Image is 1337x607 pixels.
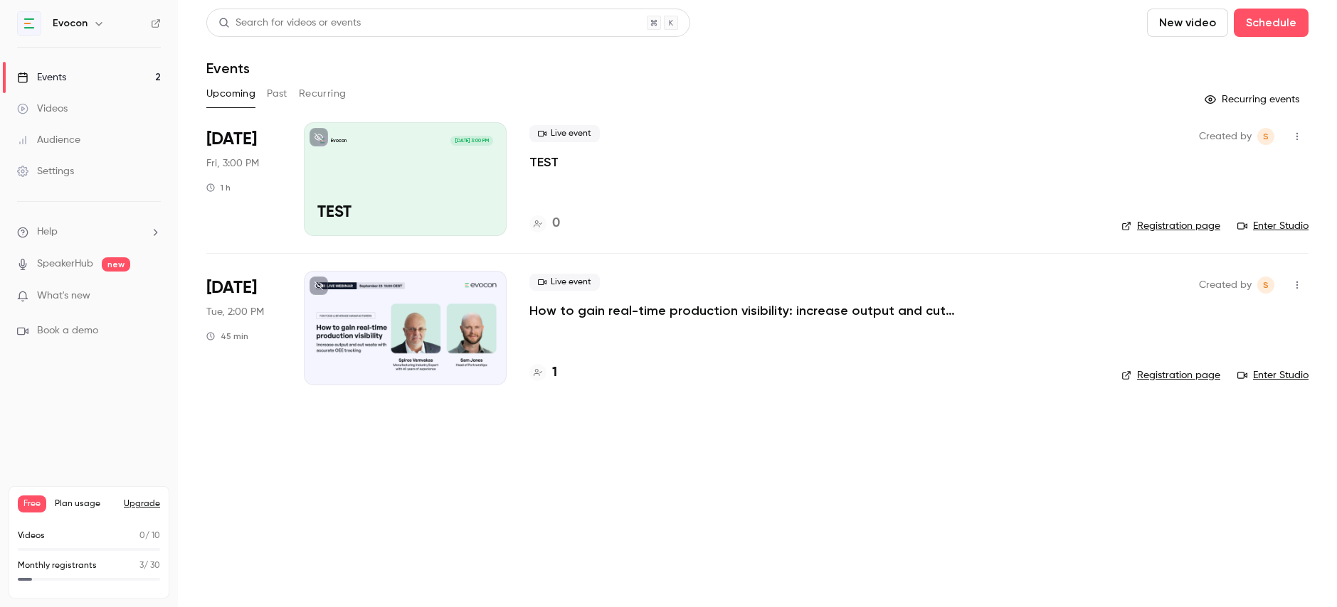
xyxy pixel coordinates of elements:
a: 1 [529,363,557,382]
span: Live event [529,125,600,142]
a: Enter Studio [1237,219,1309,233]
button: Recurring events [1198,88,1309,111]
div: 1 h [206,182,231,193]
p: Monthly registrants [18,559,97,572]
span: Fri, 3:00 PM [206,156,259,171]
span: S [1263,128,1269,145]
span: Anna-Liisa Staskevits [1257,276,1274,294]
span: Live event [529,274,600,291]
h6: Evocon [53,16,88,31]
a: How to gain real-time production visibility: increase output and cut waste with accurate OEE trac... [529,302,956,319]
p: / 10 [139,530,160,542]
p: Videos [18,530,45,542]
button: Upgrade [124,498,160,510]
a: SpeakerHub [37,257,93,272]
a: TESTEvocon[DATE] 3:00 PMTEST [304,122,507,236]
a: TEST [529,154,559,171]
div: Settings [17,164,74,178]
span: [DATE] [206,128,257,151]
div: Search for videos or events [218,16,361,31]
button: New video [1147,9,1228,37]
div: 45 min [206,331,248,342]
h4: 0 [552,214,560,233]
span: Free [18,495,46,512]
a: Registration page [1121,368,1220,382]
span: 0 [139,532,145,540]
span: [DATE] [206,276,257,299]
iframe: Noticeable Trigger [144,290,161,303]
div: Sep 12 Fri, 8:00 AM (America/New York) [206,122,281,236]
span: new [102,257,130,272]
li: help-dropdown-opener [17,225,161,240]
p: TEST [317,204,493,222]
div: Audience [17,133,80,147]
img: Evocon [18,12,41,35]
button: Recurring [299,82,347,105]
span: Created by [1199,276,1252,294]
a: Registration page [1121,219,1220,233]
a: Enter Studio [1237,368,1309,382]
span: Book a demo [37,323,98,338]
span: S [1263,276,1269,294]
span: What's new [37,289,90,303]
div: Sep 23 Tue, 2:00 PM (Europe/Tallinn) [206,271,281,385]
button: Schedule [1234,9,1309,37]
span: Anna-Liisa Staskevits [1257,128,1274,145]
h4: 1 [552,363,557,382]
span: Tue, 2:00 PM [206,305,264,319]
span: Plan usage [55,498,115,510]
a: 0 [529,214,560,233]
span: [DATE] 3:00 PM [450,136,492,146]
button: Upcoming [206,82,255,105]
div: Events [17,70,66,85]
h1: Events [206,60,250,77]
button: Past [267,82,287,105]
p: / 30 [139,559,160,572]
div: Videos [17,102,68,116]
p: Evocon [331,137,347,144]
span: Created by [1199,128,1252,145]
span: Help [37,225,58,240]
span: 3 [139,562,144,570]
